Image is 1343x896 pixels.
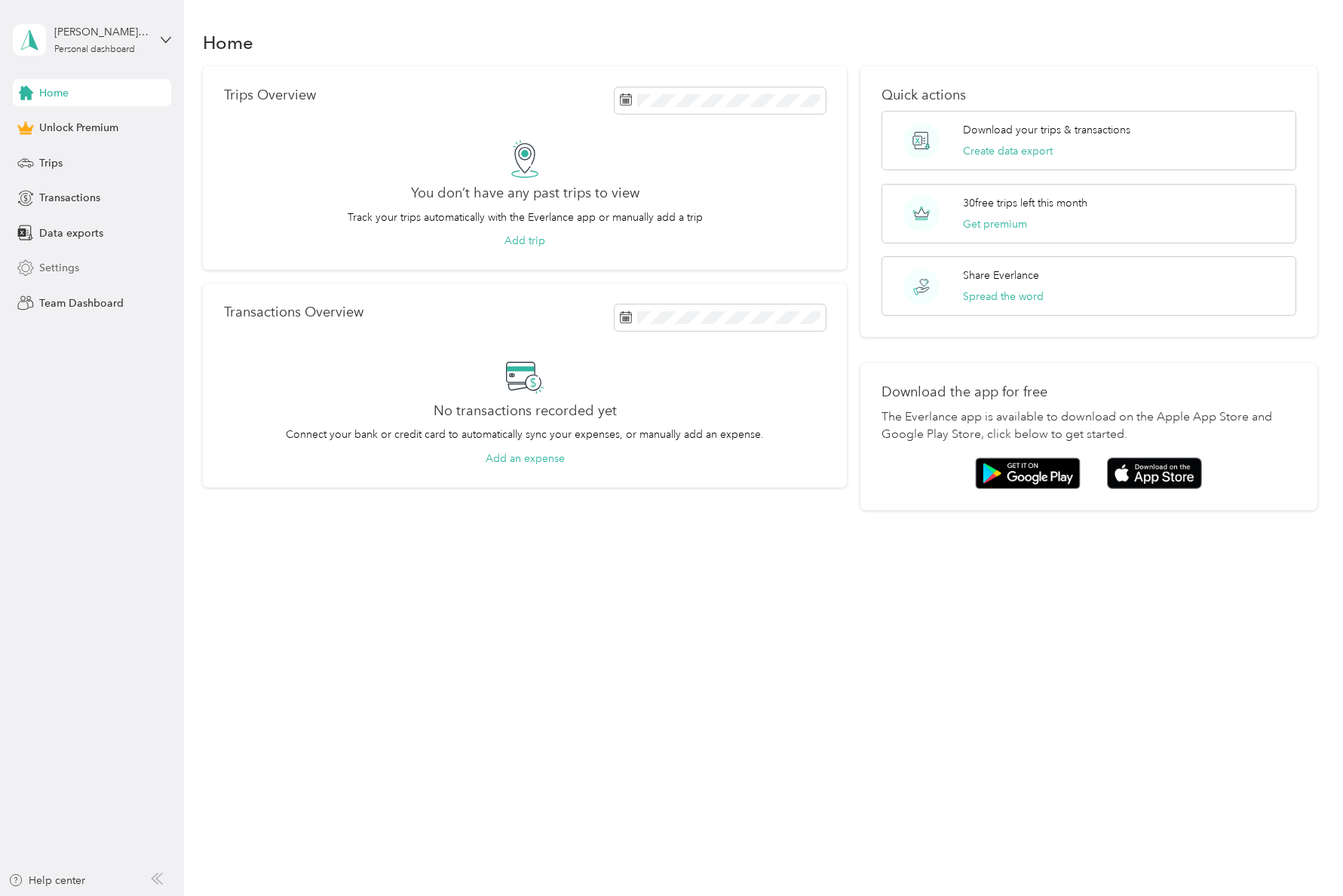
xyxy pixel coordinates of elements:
p: Connect your bank or credit card to automatically sync your expenses, or manually add an expense. [286,427,764,442]
button: Help center [8,873,85,888]
iframe: Everlance-gr Chat Button Frame [1259,812,1343,896]
h1: Home [203,35,253,50]
p: Track your trips automatically with the Everlance app or manually add a trip [348,209,703,225]
img: App store [1107,457,1202,490]
p: Transactions Overview [224,304,363,320]
p: 30 free trips left this month [963,195,1087,211]
h2: You don’t have any past trips to view [411,185,639,201]
p: Share Everlance [963,268,1039,283]
p: The Everlance app is available to download on the Apple App Store and Google Play Store, click be... [882,408,1296,445]
div: Personal dashboard [54,45,135,54]
span: Transactions [39,190,100,206]
p: Trips Overview [224,87,316,103]
span: Trips [39,155,63,171]
button: Add an expense [486,451,565,466]
button: Create data export [963,143,1053,159]
img: Google play [975,457,1081,489]
p: Download your trips & transactions [963,122,1130,138]
span: Team Dashboard [39,295,124,311]
h2: No transactions recorded yet [434,403,617,419]
span: Settings [39,260,79,276]
button: Get premium [963,216,1027,232]
button: Spread the word [963,289,1044,304]
p: Download the app for free [882,384,1296,400]
span: Data exports [39,225,103,241]
span: Home [39,85,69,101]
button: Add trip [504,233,545,249]
div: [PERSON_NAME][EMAIL_ADDRESS][DOMAIN_NAME] [54,24,149,40]
p: Quick actions [882,87,1296,103]
span: Unlock Premium [39,120,118,136]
